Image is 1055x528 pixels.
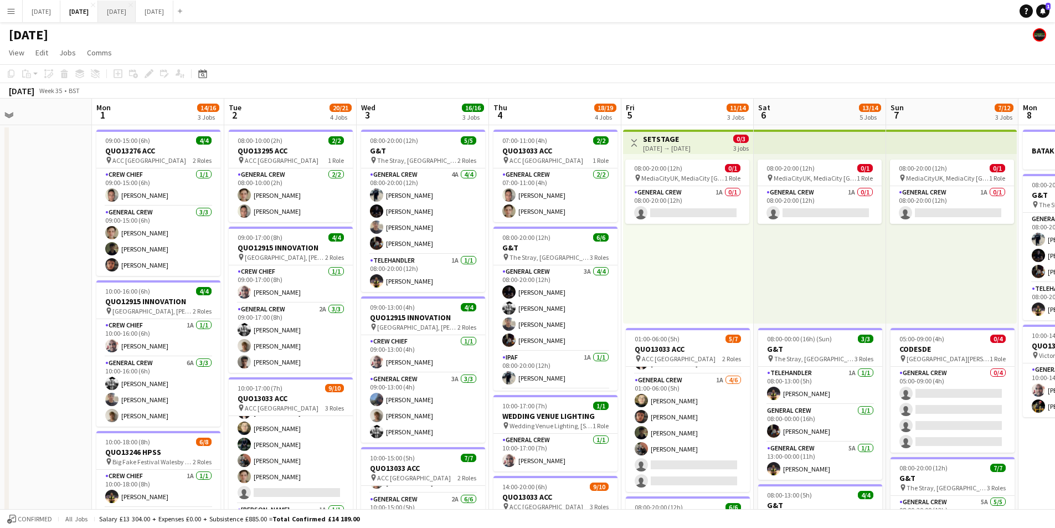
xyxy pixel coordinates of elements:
[989,174,1005,182] span: 1 Role
[593,156,609,165] span: 1 Role
[493,265,617,351] app-card-role: General Crew3A4/408:00-20:00 (12h)[PERSON_NAME][PERSON_NAME][PERSON_NAME][PERSON_NAME]
[325,404,344,412] span: 3 Roles
[98,1,136,22] button: [DATE]
[594,104,616,112] span: 18/19
[461,303,476,311] span: 4/4
[361,130,485,292] app-job-card: 08:00-20:00 (12h)5/5G&T The Stray, [GEOGRAPHIC_DATA], [GEOGRAPHIC_DATA], [GEOGRAPHIC_DATA]2 Roles...
[758,500,882,510] h3: G&T
[461,136,476,145] span: 5/5
[635,335,680,343] span: 01:00-06:00 (5h)
[229,130,353,222] app-job-card: 08:00-10:00 (2h)2/2QUO13295 ACC ACC [GEOGRAPHIC_DATA]1 RoleGeneral Crew2/208:00-10:00 (2h)[PERSON...
[377,323,457,331] span: [GEOGRAPHIC_DATA], [PERSON_NAME], [GEOGRAPHIC_DATA], [GEOGRAPHIC_DATA]
[96,146,220,156] h3: QUO13276 ACC
[96,130,220,276] app-job-card: 09:00-15:00 (6h)4/4QUO13276 ACC ACC [GEOGRAPHIC_DATA]2 RolesCrew Chief1/109:00-15:00 (6h)[PERSON_...
[229,102,241,112] span: Tue
[766,164,815,172] span: 08:00-20:00 (12h)
[96,168,220,206] app-card-role: Crew Chief1/109:00-15:00 (6h)[PERSON_NAME]
[725,503,741,511] span: 6/6
[774,355,855,363] span: The Stray, [GEOGRAPHIC_DATA], [GEOGRAPHIC_DATA], [GEOGRAPHIC_DATA]
[193,307,212,315] span: 2 Roles
[328,233,344,242] span: 4/4
[1033,28,1046,42] app-user-avatar: KONNECT HQ
[112,307,193,315] span: [GEOGRAPHIC_DATA], [PERSON_NAME], [GEOGRAPHIC_DATA], [GEOGRAPHIC_DATA]
[733,135,749,143] span: 0/3
[493,395,617,471] app-job-card: 10:00-17:00 (7h)1/1WEDDING VENUE LIGHTING Wedding Venue Lighting, [STREET_ADDRESS]1 RoleGeneral C...
[907,484,987,492] span: The Stray, [GEOGRAPHIC_DATA], [GEOGRAPHIC_DATA], [GEOGRAPHIC_DATA]
[890,160,1014,224] div: 08:00-20:00 (12h)0/1 MediaCityUK, MediaCity [GEOGRAPHIC_DATA], [GEOGRAPHIC_DATA], Arrive M50 2NT,...
[95,109,111,121] span: 1
[626,374,750,492] app-card-role: General Crew1A4/601:00-06:00 (5h)[PERSON_NAME][PERSON_NAME][PERSON_NAME][PERSON_NAME]
[767,335,832,343] span: 08:00-00:00 (16h) (Sun)
[96,102,111,112] span: Mon
[758,328,882,480] app-job-card: 08:00-00:00 (16h) (Sun)3/3G&T The Stray, [GEOGRAPHIC_DATA], [GEOGRAPHIC_DATA], [GEOGRAPHIC_DATA]3...
[891,367,1015,453] app-card-role: General Crew0/405:00-09:00 (4h)
[193,156,212,165] span: 2 Roles
[245,156,318,165] span: ACC [GEOGRAPHIC_DATA]
[193,458,212,466] span: 2 Roles
[626,102,635,112] span: Fri
[69,86,80,95] div: BST
[361,146,485,156] h3: G&T
[328,136,344,145] span: 2/2
[889,109,904,121] span: 7
[891,328,1015,453] div: 05:00-09:00 (4h)0/4CODESDE [GEOGRAPHIC_DATA][PERSON_NAME], [GEOGRAPHIC_DATA]1 RoleGeneral Crew0/4...
[891,344,1015,354] h3: CODESDE
[641,174,724,182] span: MediaCityUK, MediaCity [GEOGRAPHIC_DATA], [GEOGRAPHIC_DATA], Arrive M50 2NT, [GEOGRAPHIC_DATA]
[462,113,483,121] div: 3 Jobs
[31,45,53,60] a: Edit
[625,186,749,224] app-card-role: General Crew1A0/108:00-20:00 (12h)
[758,442,882,480] app-card-role: General Crew5A1/113:00-00:00 (11h)[PERSON_NAME]
[493,102,507,112] span: Thu
[136,1,173,22] button: [DATE]
[643,134,691,144] h3: SETSTAGE
[35,48,48,58] span: Edit
[4,45,29,60] a: View
[758,160,882,224] app-job-card: 08:00-20:00 (12h)0/1 MediaCityUK, MediaCity [GEOGRAPHIC_DATA], [GEOGRAPHIC_DATA], Arrive M50 2NT,...
[198,113,219,121] div: 3 Jobs
[83,45,116,60] a: Comms
[643,144,691,152] div: [DATE] → [DATE]
[361,296,485,443] app-job-card: 09:00-13:00 (4h)4/4QUO12915 INNOVATION [GEOGRAPHIC_DATA], [PERSON_NAME], [GEOGRAPHIC_DATA], [GEOG...
[758,344,882,354] h3: G&T
[330,104,352,112] span: 20/21
[23,1,60,22] button: [DATE]
[624,109,635,121] span: 5
[457,474,476,482] span: 2 Roles
[906,174,989,182] span: MediaCityUK, MediaCity [GEOGRAPHIC_DATA], [GEOGRAPHIC_DATA], Arrive M50 2NT, [GEOGRAPHIC_DATA]
[361,335,485,373] app-card-role: Crew Chief1/109:00-13:00 (4h)[PERSON_NAME]
[1046,3,1051,10] span: 1
[197,104,219,112] span: 14/16
[626,328,750,492] app-job-card: 01:00-06:00 (5h)5/7QUO13033 ACC ACC [GEOGRAPHIC_DATA]2 RolesCrew Chief1/101:00-06:00 (5h)[PERSON_...
[229,146,353,156] h3: QUO13295 ACC
[272,515,359,523] span: Total Confirmed £14 189.00
[756,109,770,121] span: 6
[370,303,415,311] span: 09:00-13:00 (4h)
[725,164,740,172] span: 0/1
[96,357,220,427] app-card-role: General Crew6A3/310:00-16:00 (6h)[PERSON_NAME][PERSON_NAME][PERSON_NAME]
[635,503,683,511] span: 08:00-20:00 (12h)
[238,136,282,145] span: 08:00-10:00 (2h)
[55,45,80,60] a: Jobs
[96,280,220,427] div: 10:00-16:00 (6h)4/4QUO12915 INNOVATION [GEOGRAPHIC_DATA], [PERSON_NAME], [GEOGRAPHIC_DATA], [GEOG...
[6,513,54,525] button: Confirmed
[493,130,617,222] app-job-card: 07:00-11:00 (4h)2/2QUO13033 ACC ACC [GEOGRAPHIC_DATA]1 RoleGeneral Crew2/207:00-11:00 (4h)[PERSON...
[758,186,882,224] app-card-role: General Crew1A0/108:00-20:00 (12h)
[229,243,353,253] h3: QUO12915 INNOVATION
[87,48,112,58] span: Comms
[96,206,220,276] app-card-role: General Crew3/309:00-15:00 (6h)[PERSON_NAME][PERSON_NAME][PERSON_NAME]
[370,454,415,462] span: 10:00-15:00 (5h)
[328,156,344,165] span: 1 Role
[625,160,749,224] app-job-card: 08:00-20:00 (12h)0/1 MediaCityUK, MediaCity [GEOGRAPHIC_DATA], [GEOGRAPHIC_DATA], Arrive M50 2NT,...
[493,227,617,391] app-job-card: 08:00-20:00 (12h)6/6G&T The Stray, [GEOGRAPHIC_DATA], [GEOGRAPHIC_DATA], [GEOGRAPHIC_DATA]3 Roles...
[361,254,485,292] app-card-role: TELEHANDLER1A1/108:00-20:00 (12h)[PERSON_NAME]
[727,113,748,121] div: 3 Jobs
[493,146,617,156] h3: QUO13033 ACC
[96,319,220,357] app-card-role: Crew Chief1A1/110:00-16:00 (6h)[PERSON_NAME]
[493,492,617,502] h3: QUO13033 ACC
[724,174,740,182] span: 1 Role
[1021,109,1037,121] span: 8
